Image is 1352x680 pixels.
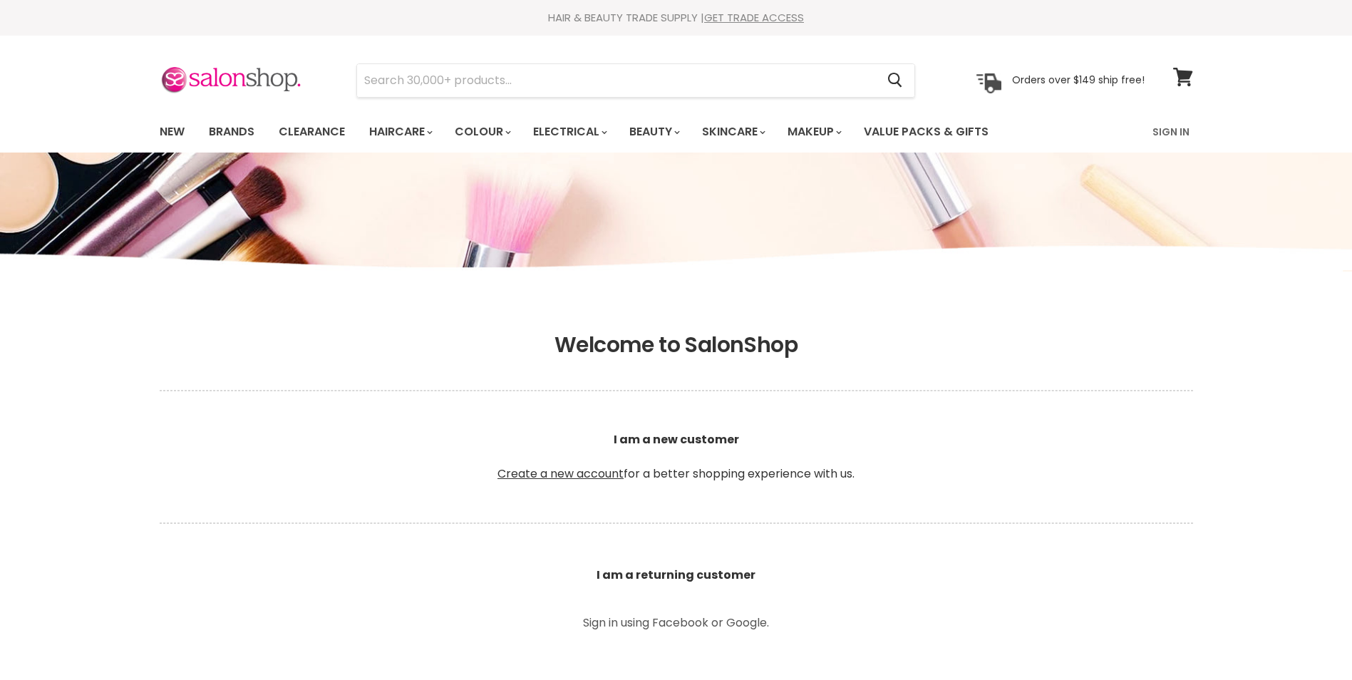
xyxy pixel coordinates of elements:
[597,567,755,583] b: I am a returning customer
[777,117,850,147] a: Makeup
[704,10,804,25] a: GET TRADE ACCESS
[691,117,774,147] a: Skincare
[142,111,1211,153] nav: Main
[357,64,877,97] input: Search
[614,431,739,448] b: I am a new customer
[522,117,616,147] a: Electrical
[198,117,265,147] a: Brands
[619,117,688,147] a: Beauty
[142,11,1211,25] div: HAIR & BEAUTY TRADE SUPPLY |
[497,465,624,482] a: Create a new account
[516,617,837,629] p: Sign in using Facebook or Google.
[1144,117,1198,147] a: Sign In
[160,332,1193,358] h1: Welcome to SalonShop
[160,397,1193,517] p: for a better shopping experience with us.
[1012,73,1145,86] p: Orders over $149 ship free!
[444,117,520,147] a: Colour
[877,64,914,97] button: Search
[356,63,915,98] form: Product
[853,117,999,147] a: Value Packs & Gifts
[149,117,195,147] a: New
[358,117,441,147] a: Haircare
[268,117,356,147] a: Clearance
[1281,613,1338,666] iframe: Gorgias live chat messenger
[149,111,1072,153] ul: Main menu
